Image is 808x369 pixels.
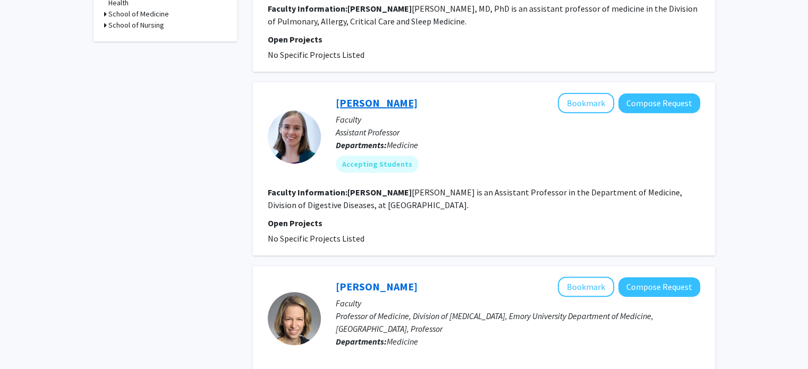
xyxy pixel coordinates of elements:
b: Faculty Information: [268,187,347,198]
p: Assistant Professor [336,126,700,139]
h3: School of Medicine [108,8,169,20]
b: [PERSON_NAME] [347,187,412,198]
a: [PERSON_NAME] [336,280,418,293]
span: Medicine [387,336,418,347]
h3: School of Nursing [108,20,164,31]
fg-read-more: [PERSON_NAME] is an Assistant Professor in the Department of Medicine, Division of Digestive Dise... [268,187,682,210]
span: Medicine [387,140,418,150]
p: Professor of Medicine, Division of [MEDICAL_DATA], Emory University Department of Medicine, [GEOG... [336,310,700,335]
button: Compose Request to Wendy Armstrong [618,277,700,297]
p: Faculty [336,297,700,310]
p: Open Projects [268,217,700,229]
fg-read-more: [PERSON_NAME], MD, PhD is an assistant professor of medicine in the Division of Pulmonary, Allerg... [268,3,698,27]
button: Compose Request to Wendy McKimpson [618,93,700,113]
button: Add Wendy McKimpson to Bookmarks [558,93,614,113]
mat-chip: Accepting Students [336,156,419,173]
b: Departments: [336,140,387,150]
b: [PERSON_NAME] [347,3,412,14]
p: Faculty [336,113,700,126]
p: Open Projects [268,33,700,46]
span: No Specific Projects Listed [268,49,364,60]
span: No Specific Projects Listed [268,233,364,244]
b: Faculty Information: [268,3,347,14]
button: Add Wendy Armstrong to Bookmarks [558,277,614,297]
a: [PERSON_NAME] [336,96,418,109]
b: Departments: [336,336,387,347]
iframe: Chat [8,321,45,361]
